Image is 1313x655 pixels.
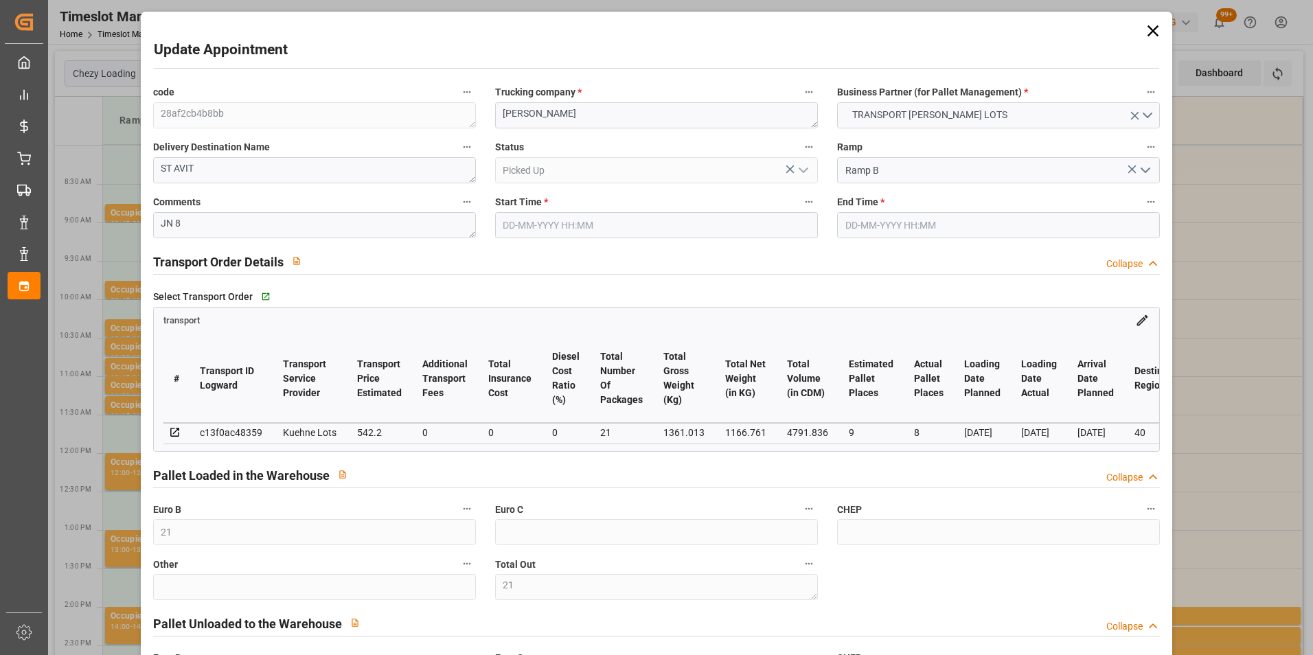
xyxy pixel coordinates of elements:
[495,558,536,572] span: Total Out
[1106,257,1143,271] div: Collapse
[1077,424,1114,441] div: [DATE]
[478,334,542,423] th: Total Insurance Cost
[495,212,818,238] input: DD-MM-YYYY HH:MM
[663,424,705,441] div: 1361.013
[1142,500,1160,518] button: CHEP
[495,157,818,183] input: Type to search/select
[153,85,174,100] span: code
[1142,138,1160,156] button: Ramp
[153,102,476,128] textarea: 28af2cb4b8bb
[542,334,590,423] th: Diesel Cost Ratio (%)
[1067,334,1124,423] th: Arrival Date Planned
[458,138,476,156] button: Delivery Destination Name
[1106,619,1143,634] div: Collapse
[787,424,828,441] div: 4791.836
[458,500,476,518] button: Euro B
[163,315,200,325] span: transport
[284,248,310,274] button: View description
[495,503,523,517] span: Euro C
[904,334,954,423] th: Actual Pallet Places
[495,102,818,128] textarea: [PERSON_NAME]
[800,193,818,211] button: Start Time *
[153,466,330,485] h2: Pallet Loaded in the Warehouse
[914,424,944,441] div: 8
[357,424,402,441] div: 542.2
[725,424,766,441] div: 1166.761
[800,83,818,101] button: Trucking company *
[1124,334,1196,423] th: Destination Region
[653,334,715,423] th: Total Gross Weight (Kg)
[163,314,200,325] a: transport
[283,424,336,441] div: Kuehne Lots
[342,610,368,636] button: View description
[954,334,1011,423] th: Loading Date Planned
[964,424,1001,441] div: [DATE]
[495,574,818,600] textarea: 21
[1134,424,1185,441] div: 40
[347,334,412,423] th: Transport Price Estimated
[153,140,270,154] span: Delivery Destination Name
[153,614,342,633] h2: Pallet Unloaded to the Warehouse
[458,555,476,573] button: Other
[330,461,356,487] button: View description
[422,424,468,441] div: 0
[600,424,643,441] div: 21
[153,195,201,209] span: Comments
[792,160,813,181] button: open menu
[1021,424,1057,441] div: [DATE]
[800,500,818,518] button: Euro C
[837,102,1160,128] button: open menu
[837,157,1160,183] input: Type to search/select
[153,558,178,572] span: Other
[837,503,862,517] span: CHEP
[777,334,838,423] th: Total Volume (in CDM)
[837,212,1160,238] input: DD-MM-YYYY HH:MM
[412,334,478,423] th: Additional Transport Fees
[1106,470,1143,485] div: Collapse
[200,424,262,441] div: c13f0ac48359
[800,138,818,156] button: Status
[849,424,893,441] div: 9
[190,334,273,423] th: Transport ID Logward
[153,253,284,271] h2: Transport Order Details
[153,503,181,517] span: Euro B
[1142,83,1160,101] button: Business Partner (for Pallet Management) *
[273,334,347,423] th: Transport Service Provider
[154,39,288,61] h2: Update Appointment
[458,83,476,101] button: code
[800,555,818,573] button: Total Out
[715,334,777,423] th: Total Net Weight (in KG)
[552,424,580,441] div: 0
[837,140,863,154] span: Ramp
[495,195,548,209] span: Start Time
[495,140,524,154] span: Status
[488,424,532,441] div: 0
[1134,160,1155,181] button: open menu
[153,212,476,238] textarea: JN 8
[837,195,884,209] span: End Time
[837,85,1028,100] span: Business Partner (for Pallet Management)
[495,85,582,100] span: Trucking company
[1011,334,1067,423] th: Loading Date Actual
[153,290,253,304] span: Select Transport Order
[845,108,1014,122] span: TRANSPORT [PERSON_NAME] LOTS
[153,157,476,183] textarea: ST AVIT
[1142,193,1160,211] button: End Time *
[163,334,190,423] th: #
[458,193,476,211] button: Comments
[590,334,653,423] th: Total Number Of Packages
[838,334,904,423] th: Estimated Pallet Places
